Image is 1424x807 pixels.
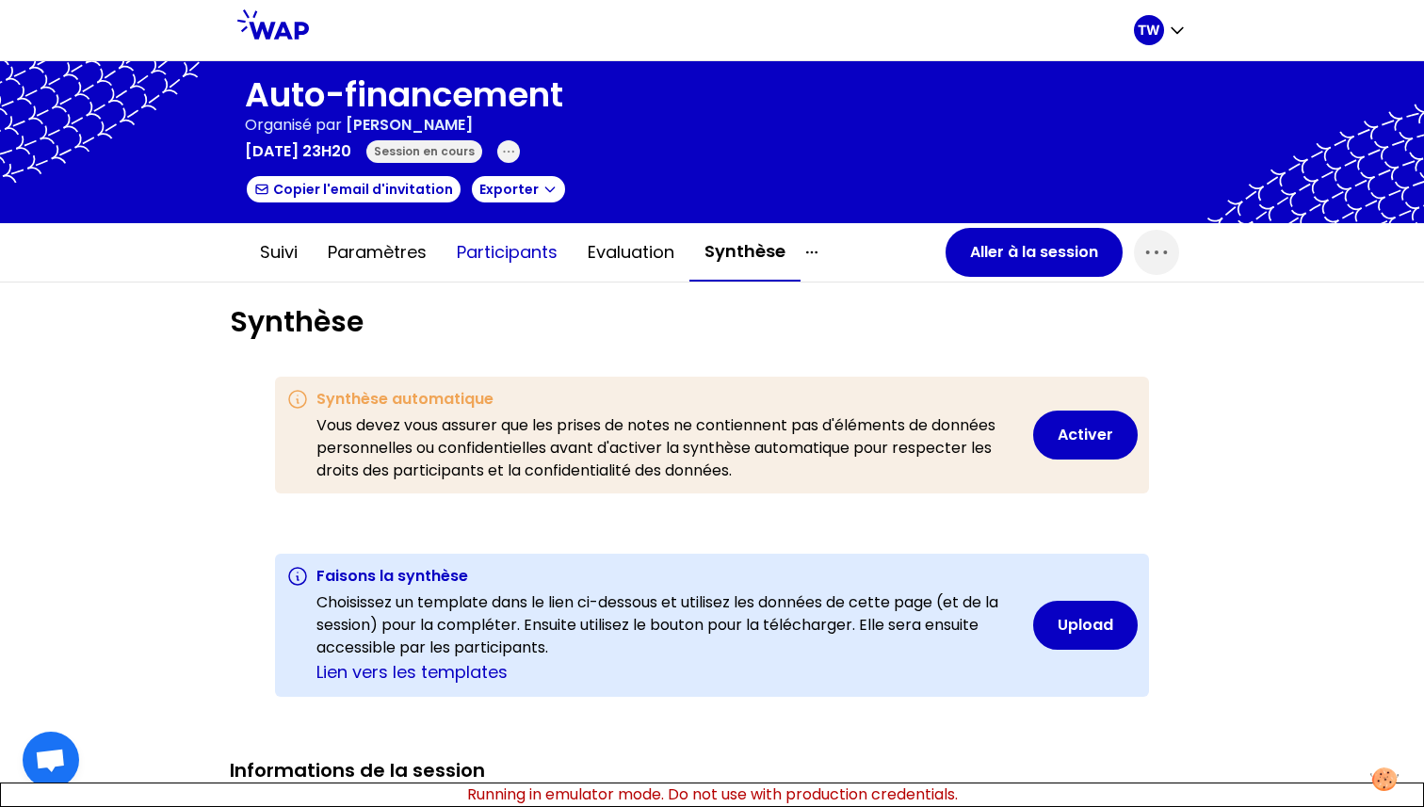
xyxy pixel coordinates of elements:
h2: Informations de la session [230,757,1194,783]
p: Vous devez vous assurer que les prises de notes ne contiennent pas d'éléments de données personne... [316,414,1014,482]
a: Ouvrir le chat [23,732,79,788]
button: Aller à la session [946,228,1123,277]
button: Synthèse [689,223,801,282]
p: [DATE] 23h20 [245,140,351,163]
button: Manage your preferences about cookies [1359,756,1410,802]
a: Lien vers les templates [316,660,508,684]
button: Copier l'email d'invitation [245,174,462,204]
button: Participants [442,224,573,281]
h1: Auto-financement [245,76,567,114]
button: Evaluation [573,224,689,281]
h3: Faisons la synthèse [316,565,1014,588]
button: Suivi [245,224,313,281]
p: TW [1138,21,1160,40]
p: Choisissez un template dans le lien ci-dessous et utilisez les données de cette page (et de la se... [316,591,1014,659]
button: Exporter [470,174,567,204]
button: Paramètres [313,224,442,281]
button: Activer [1033,411,1138,460]
div: Session en cours [366,140,482,163]
span: [PERSON_NAME] [346,114,473,136]
button: Upload [1033,601,1138,650]
h1: Synthèse [230,305,1194,339]
button: TW [1134,15,1187,45]
h3: Synthèse automatique [316,388,1014,411]
p: Organisé par [245,114,342,137]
